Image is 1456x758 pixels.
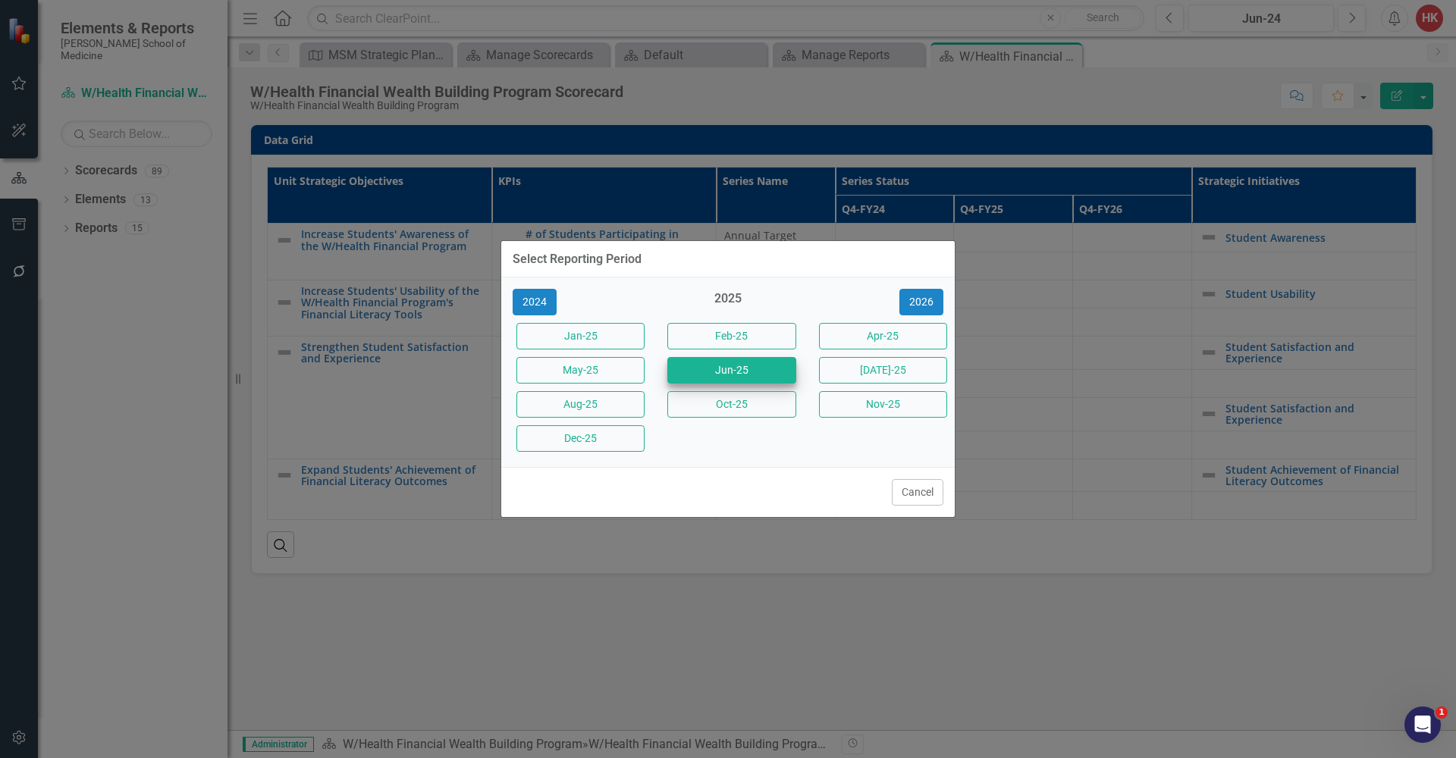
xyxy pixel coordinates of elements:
div: Select Reporting Period [513,252,642,266]
span: 1 [1436,706,1448,719]
button: Cancel [892,479,943,506]
button: Nov-25 [819,391,947,418]
button: Jan-25 [516,323,645,349]
iframe: Intercom live chat [1404,706,1441,743]
div: 2025 [664,290,792,315]
button: Jun-25 [667,357,795,384]
button: 2026 [899,289,943,315]
button: Apr-25 [819,323,947,349]
button: Dec-25 [516,425,645,452]
button: Feb-25 [667,323,795,349]
button: 2024 [513,289,557,315]
button: May-25 [516,357,645,384]
button: Oct-25 [667,391,795,418]
button: Aug-25 [516,391,645,418]
button: [DATE]-25 [819,357,947,384]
